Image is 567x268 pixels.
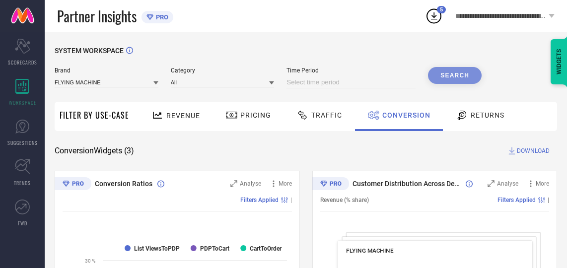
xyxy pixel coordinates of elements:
input: Select time period [286,76,416,88]
div: Premium [312,177,349,192]
svg: Zoom [488,180,495,187]
span: 5 [440,6,443,13]
text: CartToOrder [250,245,282,252]
span: SUGGESTIONS [7,139,38,146]
span: Customer Distribution Across Device/OS [353,180,461,188]
span: Conversion Widgets ( 3 ) [55,146,134,156]
span: PRO [153,13,168,21]
span: Revenue (% share) [320,197,369,203]
span: Filters Applied [497,197,536,203]
span: Analyse [240,180,261,187]
span: Filters Applied [240,197,279,203]
span: Time Period [286,67,416,74]
span: More [279,180,292,187]
span: Category [171,67,275,74]
span: Pricing [240,111,271,119]
span: Conversion [382,111,430,119]
span: Revenue [166,112,200,120]
span: | [548,197,549,203]
span: Partner Insights [57,6,137,26]
span: SCORECARDS [8,59,37,66]
text: PDPToCart [200,245,229,252]
span: DOWNLOAD [517,146,550,156]
span: Filter By Use-Case [60,109,129,121]
div: Premium [55,177,91,192]
span: Analyse [497,180,518,187]
svg: Zoom [230,180,237,187]
div: Open download list [425,7,443,25]
span: SYSTEM WORKSPACE [55,47,124,55]
span: Conversion Ratios [95,180,152,188]
span: Returns [471,111,504,119]
text: List ViewsToPDP [134,245,180,252]
span: | [290,197,292,203]
span: FWD [18,219,27,227]
span: Traffic [311,111,342,119]
text: 30 % [85,258,95,264]
span: TRENDS [14,179,31,187]
span: More [536,180,549,187]
span: WORKSPACE [9,99,36,106]
span: FLYING MACHINE [346,247,393,254]
span: Brand [55,67,158,74]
